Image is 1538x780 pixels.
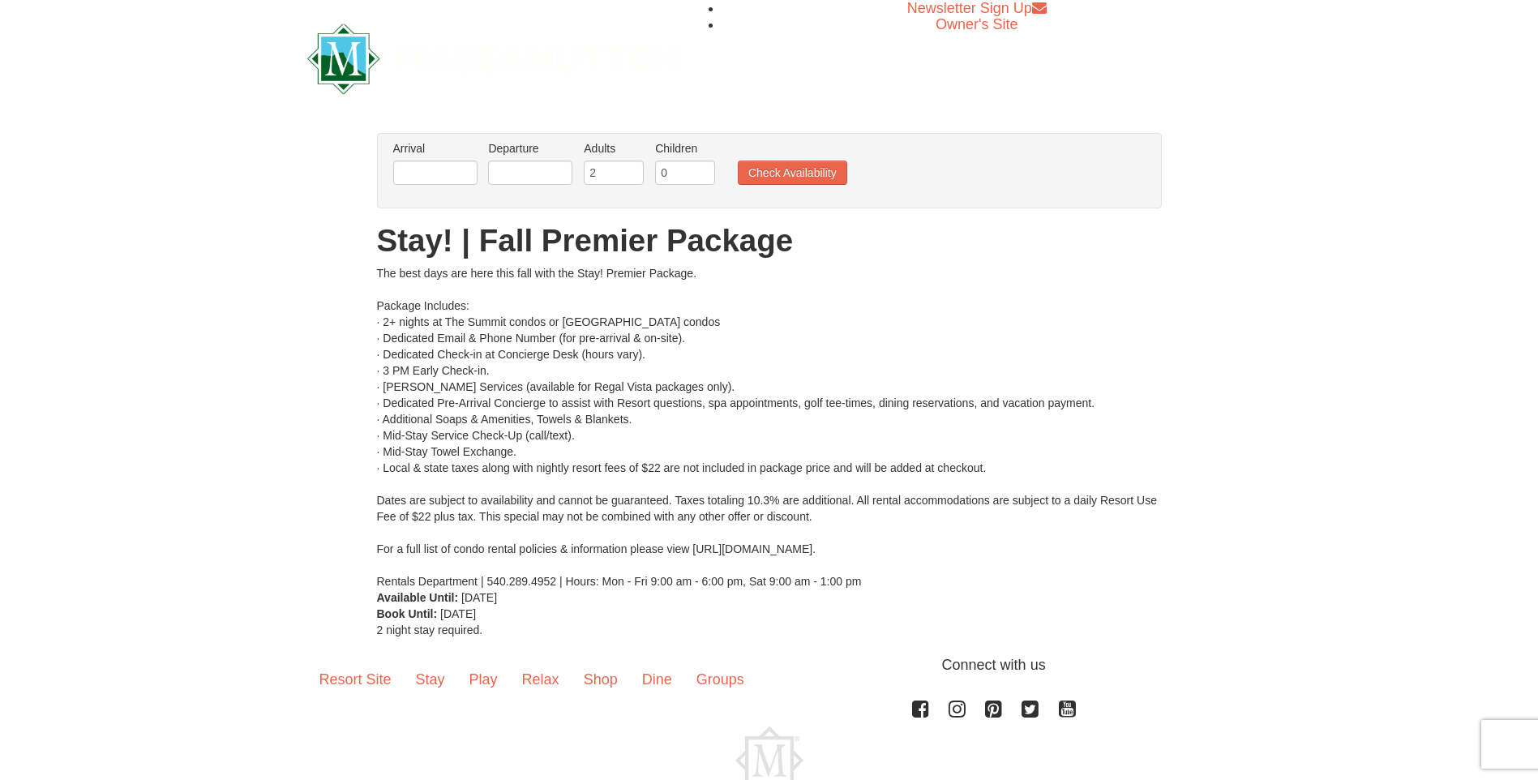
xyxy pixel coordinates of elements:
a: Stay [404,654,457,705]
a: Resort Site [307,654,404,705]
span: [DATE] [440,607,476,620]
span: 2 night stay required. [377,624,483,636]
a: Owner's Site [936,16,1017,32]
a: Play [457,654,510,705]
label: Arrival [393,140,478,156]
p: Connect with us [307,654,1232,676]
label: Children [655,140,715,156]
h1: Stay! | Fall Premier Package [377,225,1162,257]
strong: Book Until: [377,607,438,620]
strong: Available Until: [377,591,459,604]
a: Dine [630,654,684,705]
img: Massanutten Resort Logo [307,24,679,94]
a: Massanutten Resort [307,37,679,75]
a: Groups [684,654,756,705]
a: Shop [572,654,630,705]
label: Departure [488,140,572,156]
a: Relax [510,654,572,705]
label: Adults [584,140,644,156]
div: The best days are here this fall with the Stay! Premier Package. Package Includes: · 2+ nights at... [377,265,1162,589]
button: Check Availability [738,161,847,185]
span: [DATE] [461,591,497,604]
